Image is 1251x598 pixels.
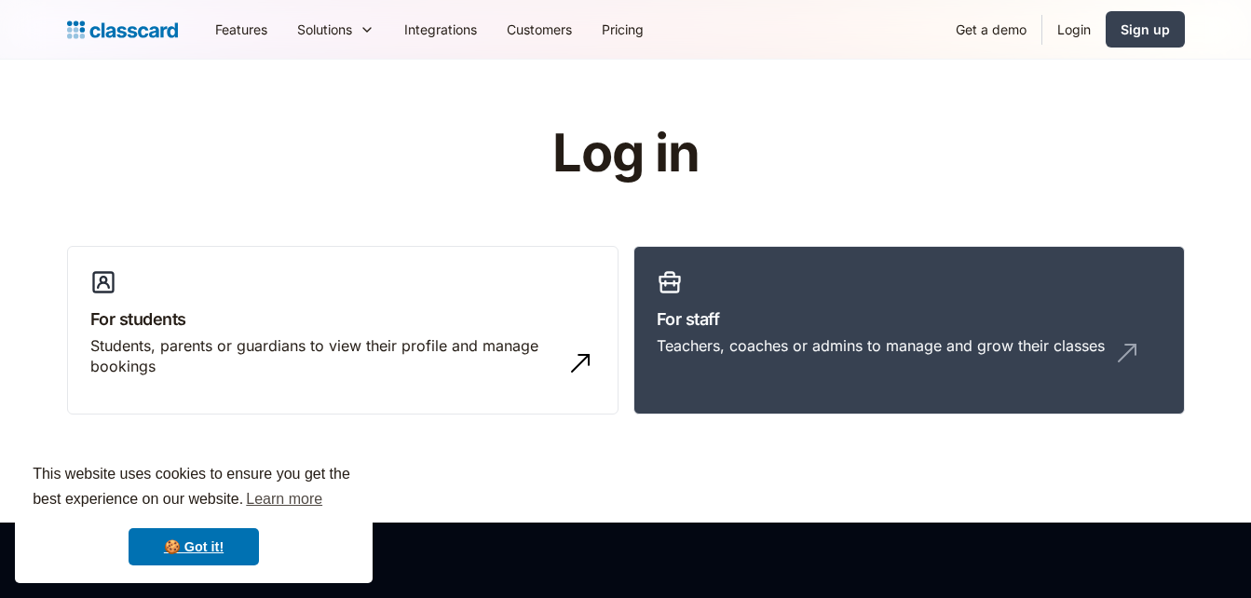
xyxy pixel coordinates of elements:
h3: For staff [657,306,1162,332]
div: cookieconsent [15,445,373,583]
div: Solutions [297,20,352,39]
div: Solutions [282,8,389,50]
div: Teachers, coaches or admins to manage and grow their classes [657,335,1105,356]
h3: For students [90,306,595,332]
a: dismiss cookie message [129,528,259,565]
span: This website uses cookies to ensure you get the best experience on our website. [33,463,355,513]
a: Sign up [1106,11,1185,48]
a: Customers [492,8,587,50]
a: Features [200,8,282,50]
div: Students, parents or guardians to view their profile and manage bookings [90,335,558,377]
a: home [67,17,178,43]
a: Login [1042,8,1106,50]
div: Sign up [1121,20,1170,39]
a: Pricing [587,8,659,50]
a: For studentsStudents, parents or guardians to view their profile and manage bookings [67,246,619,415]
a: learn more about cookies [243,485,325,513]
h1: Log in [330,125,921,183]
a: For staffTeachers, coaches or admins to manage and grow their classes [633,246,1185,415]
a: Integrations [389,8,492,50]
a: Get a demo [941,8,1041,50]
